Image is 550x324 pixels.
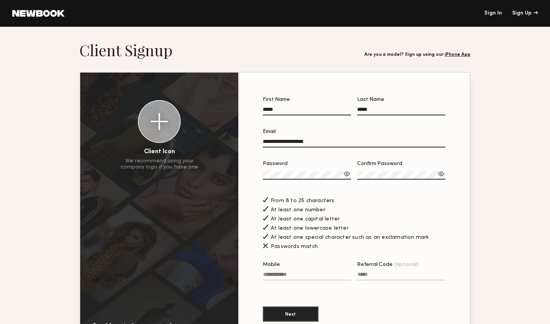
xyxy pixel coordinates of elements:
[357,272,445,280] input: Referral Code(optional)
[357,97,445,102] div: Last Name
[357,171,445,180] input: Confirm Password
[79,40,173,60] h1: Client Signup
[271,235,429,240] span: At least one special character such as an exclamation mark
[512,11,538,16] div: Sign Up
[364,52,471,57] div: Are you a model? Sign up using our
[263,161,351,167] div: Password
[263,129,445,134] div: Email
[394,262,419,267] span: (optional)
[263,107,351,115] input: First Name
[263,262,351,267] div: Mobile
[263,272,351,280] input: Mobile
[263,97,351,102] div: First Name
[484,11,502,16] a: Sign In
[121,158,198,170] div: We recommend using your company logo if you have one
[271,217,340,222] span: At least one capital letter
[445,52,471,57] a: iPhone App
[271,226,349,231] span: At least one lowercase letter
[271,244,318,249] span: Passwords match
[263,139,445,147] input: Email
[357,262,445,267] div: Referral Code
[357,161,445,167] div: Confirm Password
[263,306,319,322] button: Next
[144,149,175,155] div: Client Icon
[263,171,351,180] input: Password
[357,107,445,115] input: Last Name
[271,207,325,213] span: At least one number
[271,198,335,204] span: From 8 to 25 characters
